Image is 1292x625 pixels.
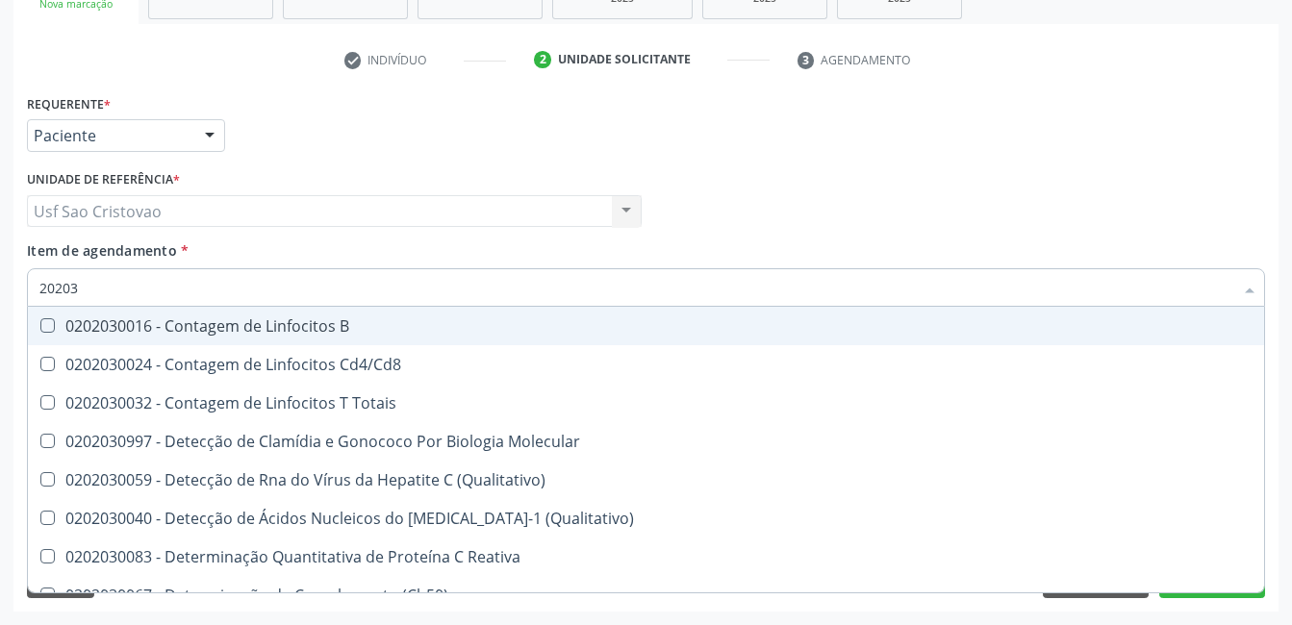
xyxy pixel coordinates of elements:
div: 0202030997 - Detecção de Clamídia e Gonococo Por Biologia Molecular [39,434,1253,449]
div: 0202030083 - Determinação Quantitativa de Proteína C Reativa [39,549,1253,564]
div: 0202030067 - Determinação de Complemento (Ch50) [39,587,1253,603]
div: 0202030032 - Contagem de Linfocitos T Totais [39,395,1253,411]
div: Unidade solicitante [558,51,691,68]
label: Unidade de referência [27,165,180,195]
input: Buscar por procedimentos [39,268,1233,307]
div: 0202030059 - Detecção de Rna do Vírus da Hepatite C (Qualitativo) [39,472,1253,487]
div: 0202030016 - Contagem de Linfocitos B [39,318,1253,334]
div: 2 [534,51,551,68]
span: Paciente [34,126,186,145]
div: 0202030024 - Contagem de Linfocitos Cd4/Cd8 [39,357,1253,372]
div: 0202030040 - Detecção de Ácidos Nucleicos do [MEDICAL_DATA]-1 (Qualitativo) [39,511,1253,526]
label: Requerente [27,89,111,119]
span: Item de agendamento [27,241,177,260]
